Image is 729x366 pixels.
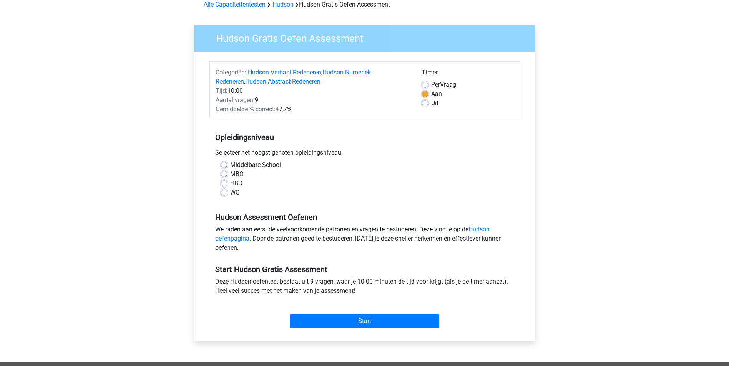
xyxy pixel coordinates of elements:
[230,170,244,179] label: MBO
[207,30,529,45] h3: Hudson Gratis Oefen Assessment
[422,68,514,80] div: Timer
[210,105,416,114] div: 47,7%
[431,99,438,108] label: Uit
[245,78,320,85] a: Hudson Abstract Redeneren
[216,69,246,76] span: Categoriën:
[216,69,371,85] a: Hudson Numeriek Redeneren
[209,225,520,256] div: We raden aan eerst de veelvoorkomende patronen en vragen te bestuderen. Deze vind je op de . Door...
[204,1,266,8] a: Alle Capaciteitentesten
[215,130,514,145] h5: Opleidingsniveau
[230,188,240,197] label: WO
[431,80,456,89] label: Vraag
[272,1,294,8] a: Hudson
[248,69,321,76] a: Hudson Verbaal Redeneren
[215,265,514,274] h5: Start Hudson Gratis Assessment
[215,213,514,222] h5: Hudson Assessment Oefenen
[290,314,439,328] input: Start
[209,277,520,298] div: Deze Hudson oefentest bestaat uit 9 vragen, waar je 10:00 minuten de tijd voor krijgt (als je de ...
[230,179,242,188] label: HBO
[210,86,416,96] div: 10:00
[431,89,442,99] label: Aan
[431,81,440,88] span: Per
[216,96,255,104] span: Aantal vragen:
[216,87,228,94] span: Tijd:
[230,160,281,170] label: Middelbare School
[210,68,416,86] div: , ,
[209,148,520,160] div: Selecteer het hoogst genoten opleidingsniveau.
[216,106,276,113] span: Gemiddelde % correct:
[210,96,416,105] div: 9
